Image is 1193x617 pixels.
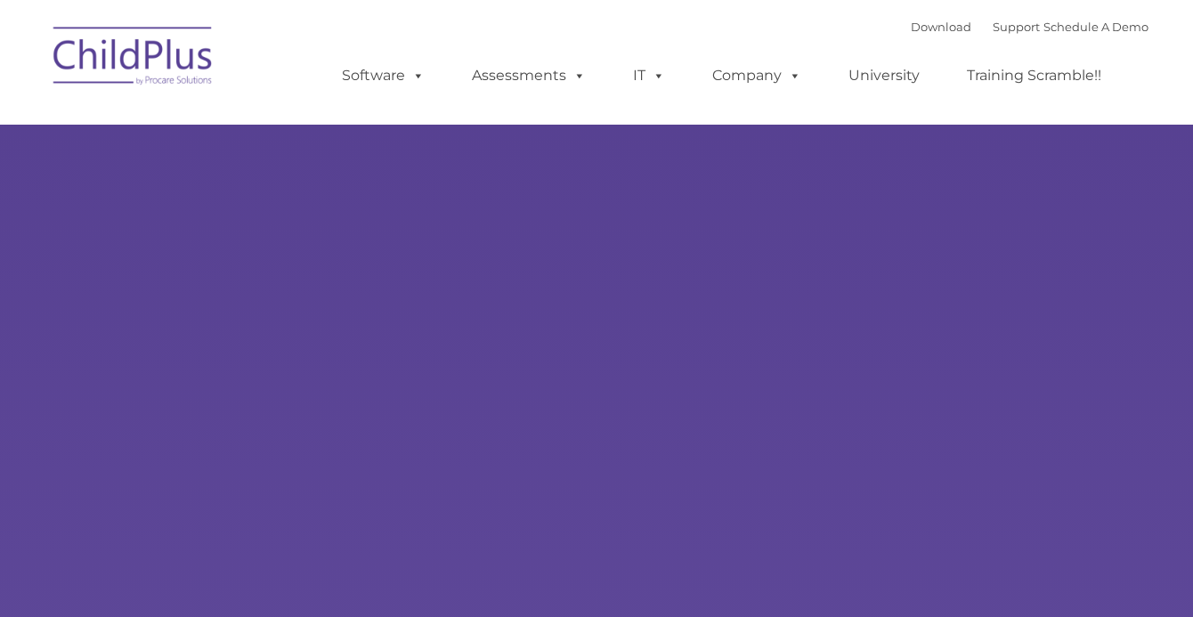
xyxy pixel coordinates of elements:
[1043,20,1148,34] a: Schedule A Demo
[324,58,442,93] a: Software
[831,58,937,93] a: University
[911,20,971,34] a: Download
[993,20,1040,34] a: Support
[45,14,223,103] img: ChildPlus by Procare Solutions
[615,58,683,93] a: IT
[949,58,1119,93] a: Training Scramble!!
[694,58,819,93] a: Company
[454,58,604,93] a: Assessments
[911,20,1148,34] font: |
